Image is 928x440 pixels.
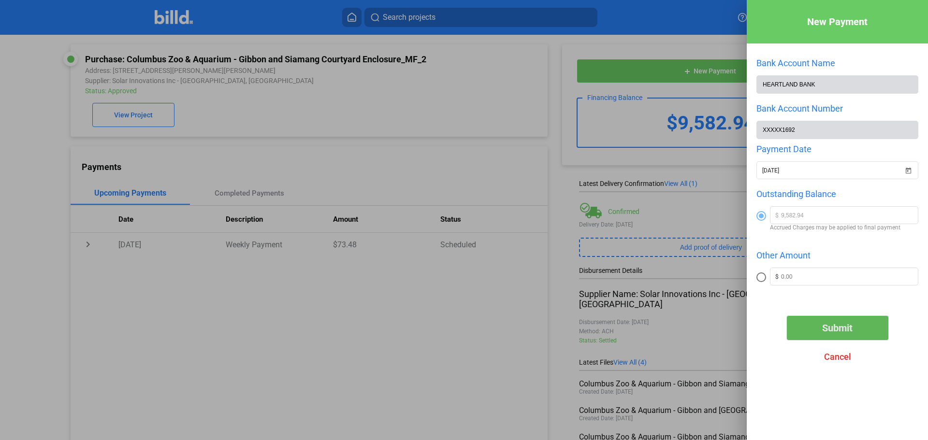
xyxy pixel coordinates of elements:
[770,224,918,231] span: Accrued Charges may be applied to final payment
[787,316,888,340] button: Submit
[756,250,918,260] div: Other Amount
[756,189,918,199] div: Outstanding Balance
[822,322,853,334] span: Submit
[770,207,781,224] span: $
[756,103,918,114] div: Bank Account Number
[770,268,781,285] span: $
[756,58,918,68] div: Bank Account Name
[903,160,913,170] button: Open calendar
[781,207,918,221] input: 0.00
[756,144,918,154] div: Payment Date
[824,352,851,362] span: Cancel
[781,268,918,283] input: 0.00
[787,345,888,369] button: Cancel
